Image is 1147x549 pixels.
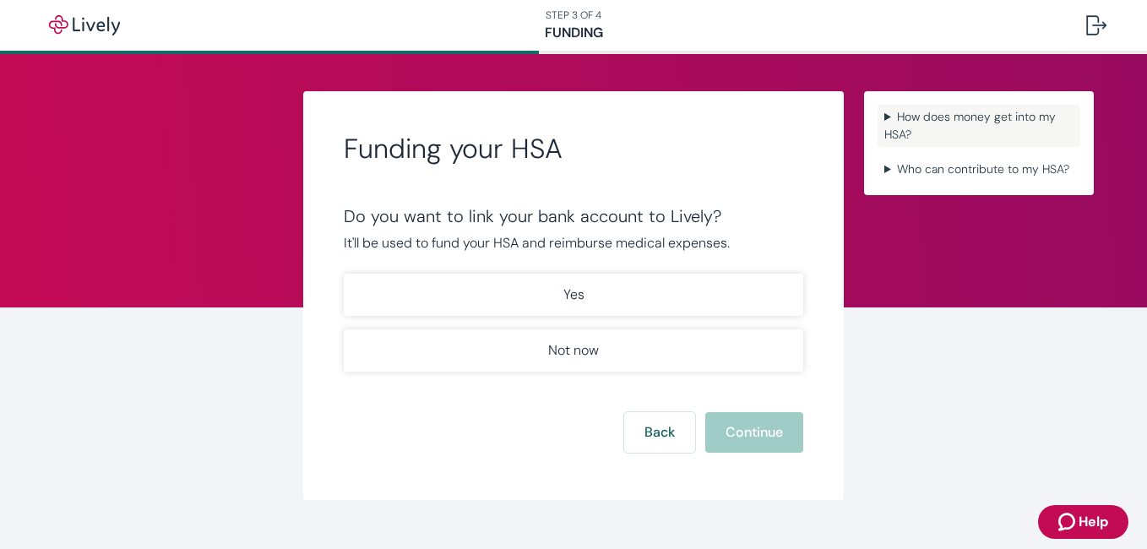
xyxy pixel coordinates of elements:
[344,132,803,166] h2: Funding your HSA
[344,329,803,372] button: Not now
[1079,512,1108,532] span: Help
[624,412,695,453] button: Back
[548,340,599,361] p: Not now
[344,233,803,253] p: It'll be used to fund your HSA and reimburse medical expenses.
[37,15,132,35] img: Lively
[344,206,803,226] div: Do you want to link your bank account to Lively?
[878,105,1080,147] summary: How does money get into my HSA?
[878,157,1080,182] summary: Who can contribute to my HSA?
[1038,505,1128,539] button: Zendesk support iconHelp
[344,274,803,316] button: Yes
[1058,512,1079,532] svg: Zendesk support icon
[563,285,584,305] p: Yes
[1073,5,1120,46] button: Log out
